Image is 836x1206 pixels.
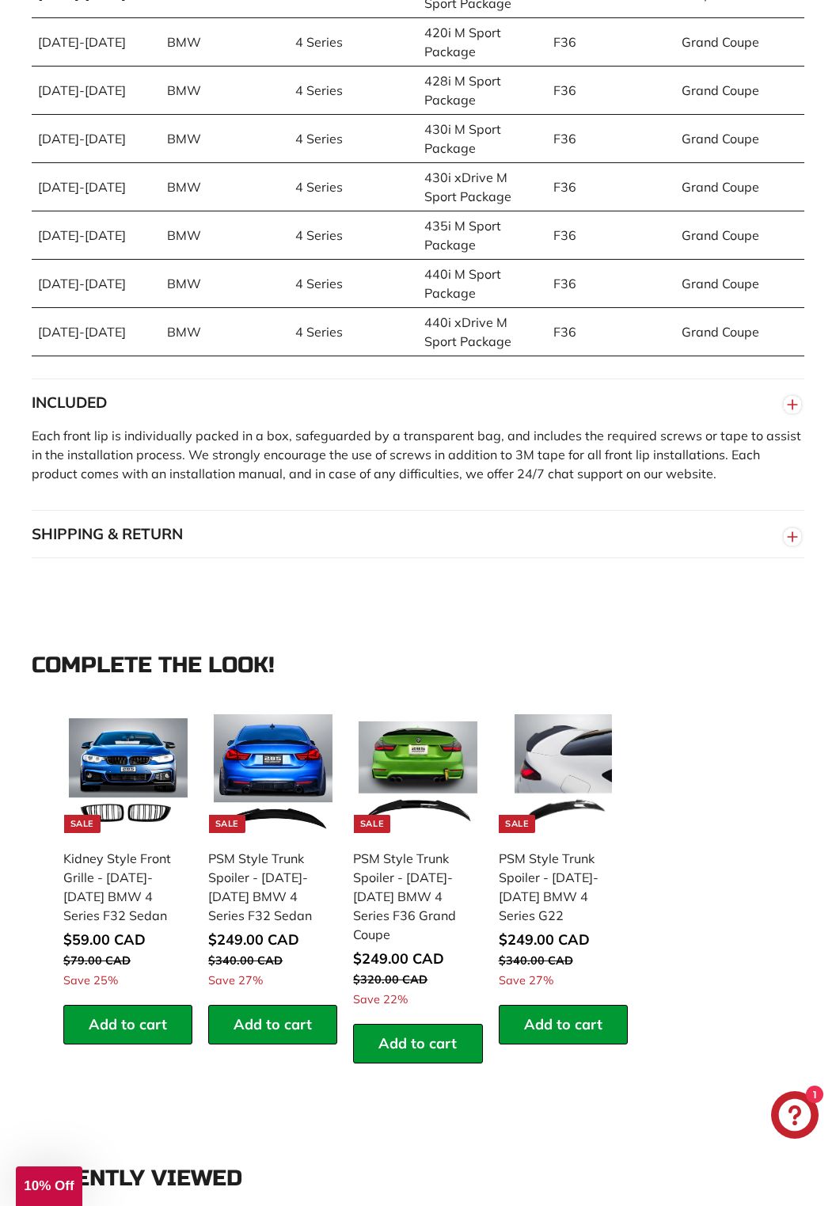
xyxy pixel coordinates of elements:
[499,710,628,1006] a: Sale PSM Style Trunk Spoiler - [DATE]-[DATE] BMW 4 Series G22 Save 27%
[353,1024,482,1063] button: Add to cart
[32,259,161,307] td: [DATE]-[DATE]
[499,815,535,833] div: Sale
[499,972,553,990] span: Save 27%
[524,1015,602,1033] span: Add to cart
[547,114,676,162] td: F36
[418,66,547,114] td: 428i M Sport Package
[499,953,573,968] span: $340.00 CAD
[418,259,547,307] td: 440i M Sport Package
[499,930,590,949] span: $249.00 CAD
[208,930,299,949] span: $249.00 CAD
[64,815,101,833] div: Sale
[24,1178,74,1193] span: 10% Off
[499,1005,628,1044] button: Add to cart
[289,114,418,162] td: 4 Series
[289,17,418,66] td: 4 Series
[161,114,290,162] td: BMW
[289,66,418,114] td: 4 Series
[208,972,263,990] span: Save 27%
[289,307,418,356] td: 4 Series
[547,307,676,356] td: F36
[353,949,444,968] span: $249.00 CAD
[353,710,482,1025] a: Sale PSM Style Trunk Spoiler - [DATE]-[DATE] BMW 4 Series F36 Grand Coupe Save 22%
[32,653,804,678] div: Complete the look!
[418,211,547,259] td: 435i M Sport Package
[547,66,676,114] td: F36
[63,930,146,949] span: $59.00 CAD
[16,1166,82,1206] div: 10% Off
[234,1015,312,1033] span: Add to cart
[161,162,290,211] td: BMW
[63,849,177,925] div: Kidney Style Front Grille - [DATE]-[DATE] BMW 4 Series F32 Sedan
[32,162,161,211] td: [DATE]-[DATE]
[209,815,245,833] div: Sale
[418,307,547,356] td: 440i xDrive M Sport Package
[32,211,161,259] td: [DATE]-[DATE]
[32,17,161,66] td: [DATE]-[DATE]
[675,259,804,307] td: Grand Coupe
[675,17,804,66] td: Grand Coupe
[208,1005,337,1044] button: Add to cart
[208,849,321,925] div: PSM Style Trunk Spoiler - [DATE]-[DATE] BMW 4 Series F32 Sedan
[418,114,547,162] td: 430i M Sport Package
[89,1015,167,1033] span: Add to cart
[32,428,801,481] span: Each front lip is individually packed in a box, safeguarded by a transparent bag, and includes th...
[63,972,118,990] span: Save 25%
[208,953,283,968] span: $340.00 CAD
[161,307,290,356] td: BMW
[353,849,466,944] div: PSM Style Trunk Spoiler - [DATE]-[DATE] BMW 4 Series F36 Grand Coupe
[289,162,418,211] td: 4 Series
[675,162,804,211] td: Grand Coupe
[418,162,547,211] td: 430i xDrive M Sport Package
[208,710,337,1006] a: Sale PSM Style Trunk Spoiler - [DATE]-[DATE] BMW 4 Series F32 Sedan Save 27%
[499,849,612,925] div: PSM Style Trunk Spoiler - [DATE]-[DATE] BMW 4 Series G22
[161,66,290,114] td: BMW
[32,511,804,558] button: SHIPPING & RETURN
[161,259,290,307] td: BMW
[63,1005,192,1044] button: Add to cart
[32,114,161,162] td: [DATE]-[DATE]
[354,815,390,833] div: Sale
[161,211,290,259] td: BMW
[161,17,290,66] td: BMW
[378,1034,457,1052] span: Add to cart
[675,66,804,114] td: Grand Coupe
[32,66,161,114] td: [DATE]-[DATE]
[547,211,676,259] td: F36
[547,162,676,211] td: F36
[32,307,161,356] td: [DATE]-[DATE]
[766,1091,823,1143] inbox-online-store-chat: Shopify online store chat
[675,307,804,356] td: Grand Coupe
[289,211,418,259] td: 4 Series
[32,1166,804,1191] div: Recently viewed
[353,972,427,987] span: $320.00 CAD
[418,17,547,66] td: 420i M Sport Package
[289,259,418,307] td: 4 Series
[63,953,131,968] span: $79.00 CAD
[547,259,676,307] td: F36
[32,379,804,427] button: INCLUDED
[547,17,676,66] td: F36
[675,211,804,259] td: Grand Coupe
[63,710,192,1006] a: Sale Kidney Style Front Grille - [DATE]-[DATE] BMW 4 Series F32 Sedan Save 25%
[675,114,804,162] td: Grand Coupe
[353,991,408,1009] span: Save 22%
